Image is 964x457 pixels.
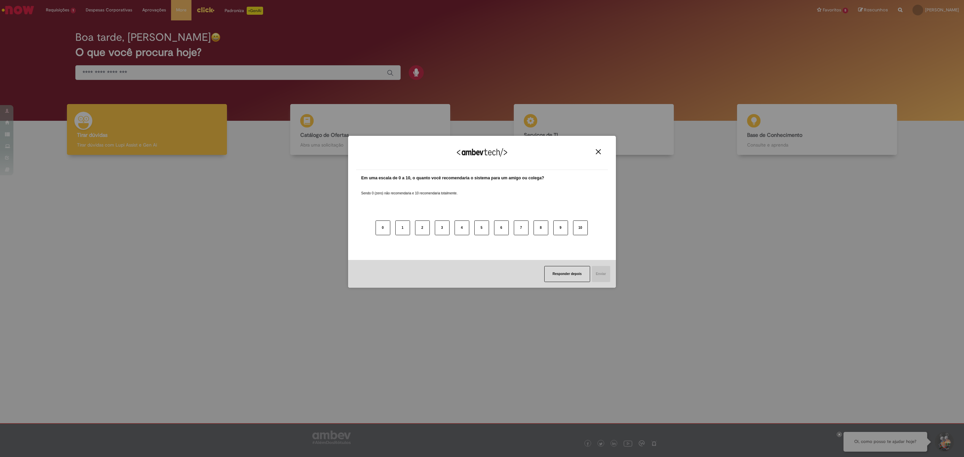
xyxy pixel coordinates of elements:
button: 8 [534,220,548,235]
button: 3 [435,220,450,235]
button: 5 [474,220,489,235]
button: Responder depois [544,266,590,282]
button: 2 [415,220,430,235]
button: 10 [573,220,588,235]
button: 0 [376,220,390,235]
img: Logo Ambevtech [457,148,507,157]
button: 9 [553,220,568,235]
img: Close [596,149,601,154]
button: 7 [514,220,529,235]
label: Em uma escala de 0 a 10, o quanto você recomendaria o sistema para um amigo ou colega? [361,175,544,181]
button: 1 [395,220,410,235]
button: 4 [455,220,469,235]
button: 6 [494,220,509,235]
label: Sendo 0 (zero) não recomendaria e 10 recomendaria totalmente. [361,183,458,196]
button: Close [594,149,603,155]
